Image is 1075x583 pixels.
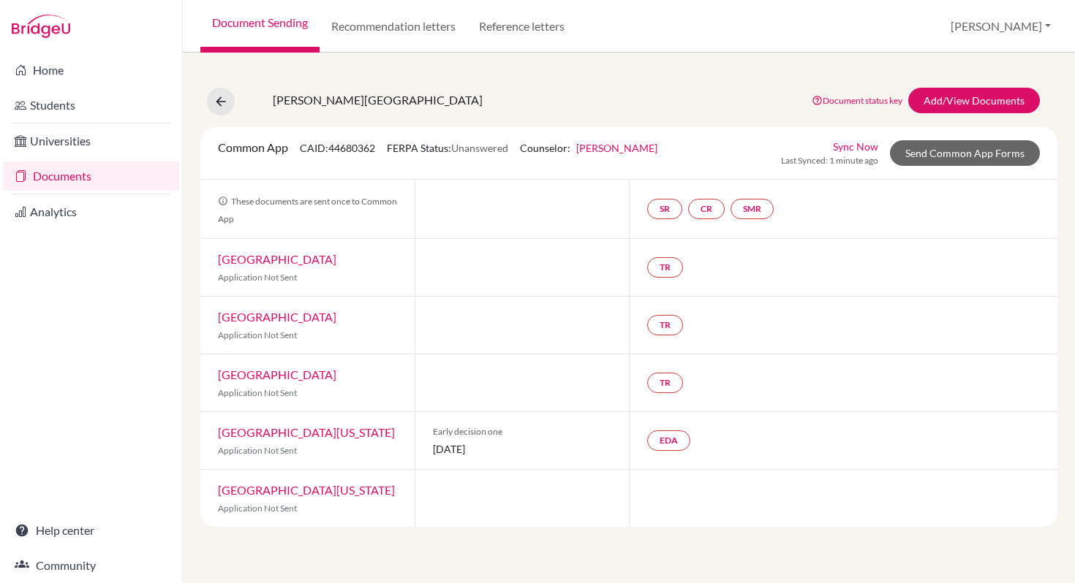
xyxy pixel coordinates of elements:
[218,425,395,439] a: [GEOGRAPHIC_DATA][US_STATE]
[218,329,297,340] span: Application Not Sent
[833,139,878,154] a: Sync Now
[647,315,683,335] a: TR
[218,272,297,283] span: Application Not Sent
[300,142,375,154] span: CAID: 44680362
[647,257,683,278] a: TR
[3,126,179,156] a: Universities
[576,142,657,154] a: [PERSON_NAME]
[781,154,878,167] span: Last Synced: 1 minute ago
[451,142,508,154] span: Unanswered
[218,445,297,456] span: Application Not Sent
[688,199,725,219] a: CR
[908,88,1040,113] a: Add/View Documents
[3,161,179,191] a: Documents
[218,367,336,381] a: [GEOGRAPHIC_DATA]
[433,425,611,438] span: Early decision one
[218,310,336,324] a: [GEOGRAPHIC_DATA]
[3,551,179,580] a: Community
[890,140,1040,166] a: Send Common App Forms
[731,199,774,219] a: SMR
[647,199,682,219] a: SR
[3,516,179,545] a: Help center
[3,197,179,226] a: Analytics
[433,441,611,457] span: [DATE]
[387,142,508,154] span: FERPA Status:
[218,503,297,514] span: Application Not Sent
[218,252,336,266] a: [GEOGRAPHIC_DATA]
[647,430,690,451] a: EDA
[647,373,683,393] a: TR
[218,483,395,497] a: [GEOGRAPHIC_DATA][US_STATE]
[3,91,179,120] a: Students
[944,12,1057,40] button: [PERSON_NAME]
[218,196,397,224] span: These documents are sent once to Common App
[218,387,297,398] span: Application Not Sent
[520,142,657,154] span: Counselor:
[812,95,902,106] a: Document status key
[218,140,288,154] span: Common App
[3,56,179,85] a: Home
[273,93,483,107] span: [PERSON_NAME][GEOGRAPHIC_DATA]
[12,15,70,38] img: Bridge-U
